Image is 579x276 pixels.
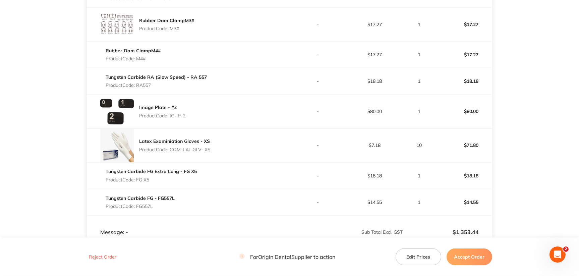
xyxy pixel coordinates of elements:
a: Tungsten Carbide RA (Slow Speed) - RA 557 [106,74,207,80]
button: Accept Order [447,248,492,265]
p: Product Code: M4# [106,56,161,61]
img: a3R3ejc5NA [100,129,134,162]
button: Edit Prices [396,248,441,265]
p: $7.18 [347,143,403,148]
p: Product Code: FG557L [106,204,175,209]
p: Product Code: IG-IP-2 [139,113,185,118]
p: 10 [403,143,435,148]
p: 1 [403,52,435,57]
a: Image Plate - #2 [139,104,177,110]
span: 2 [563,246,569,252]
iframe: Intercom live chat [549,246,566,263]
a: Rubber Dam ClampM4# [106,48,161,54]
a: Rubber Dam ClampM3# [139,17,194,23]
p: 1 [403,78,435,84]
p: $18.18 [436,168,492,184]
p: $80.00 [347,109,403,114]
p: - [290,173,346,178]
p: $18.18 [347,78,403,84]
p: Sub Total Excl. GST [290,229,403,235]
p: $18.18 [436,73,492,89]
img: anRxanl0Zw [100,95,134,128]
p: 1 [403,173,435,178]
p: $17.27 [436,16,492,33]
p: 1 [403,109,435,114]
a: Latex Examiniation Gloves - XS [139,138,210,144]
p: $17.27 [436,47,492,63]
p: - [290,52,346,57]
p: $17.27 [347,52,403,57]
p: $14.55 [436,194,492,210]
p: Product Code: M3# [139,26,194,31]
p: Product Code: COM-LAT GLV- XS [139,147,211,152]
a: Tungsten Carbide FG Extra Long - FG X5 [106,168,197,174]
p: Product Code: RA557 [106,82,207,88]
p: For Origin Dental Supplier to action [239,254,335,260]
p: - [290,143,346,148]
p: - [290,109,346,114]
p: 1 [403,22,435,27]
p: $17.27 [347,22,403,27]
button: Reject Order [87,254,118,260]
p: - [290,78,346,84]
p: $18.18 [347,173,403,178]
p: - [290,22,346,27]
p: 1 [403,200,435,205]
img: MzFqemZ6Zg [100,8,134,41]
p: $80.00 [436,103,492,119]
p: - [290,200,346,205]
p: $14.55 [347,200,403,205]
p: Product Code: FG X5 [106,177,197,182]
td: Message: - [87,215,289,235]
a: Tungsten Carbide FG - FG557L [106,195,175,201]
p: $1,353.44 [403,229,479,235]
p: $71.80 [436,137,492,153]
